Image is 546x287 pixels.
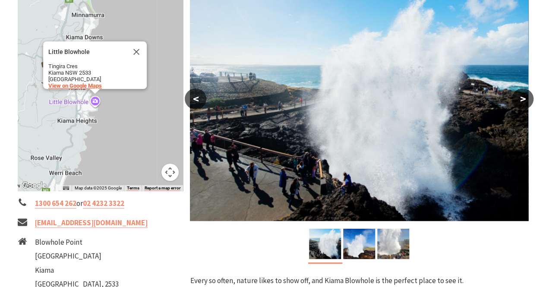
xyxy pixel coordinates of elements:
[126,41,147,62] button: Close
[48,82,102,89] a: View on Google Maps
[43,41,147,89] div: Little Blowhole
[48,69,126,76] div: Kiama NSW 2533
[18,198,183,209] li: or
[48,63,126,69] div: Tingira Cres
[20,180,48,191] img: Google
[35,218,148,228] a: [EMAIL_ADDRESS][DOMAIN_NAME]
[512,88,533,109] button: >
[63,185,69,191] button: Keyboard shortcuts
[309,229,341,259] img: Close up of the Kiama Blowhole
[343,229,375,259] img: Kiama Blowhole
[185,88,206,109] button: <
[161,164,179,181] button: Map camera controls
[35,250,119,262] li: [GEOGRAPHIC_DATA]
[74,186,121,190] span: Map data ©2025 Google
[83,199,124,208] a: 02 4232 3322
[48,49,126,55] div: Little Blowhole
[48,76,126,82] div: [GEOGRAPHIC_DATA]
[377,229,409,259] img: Kiama Blowhole
[35,265,119,276] li: Kiama
[35,237,119,248] li: Blowhole Point
[20,180,48,191] a: Open this area in Google Maps (opens a new window)
[126,186,139,191] a: Terms (opens in new tab)
[190,275,528,287] p: Every so often, nature likes to show off, and Kiama Blowhole is the perfect place to see it.
[35,199,76,208] a: 1300 654 262
[144,186,180,191] a: Report a map error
